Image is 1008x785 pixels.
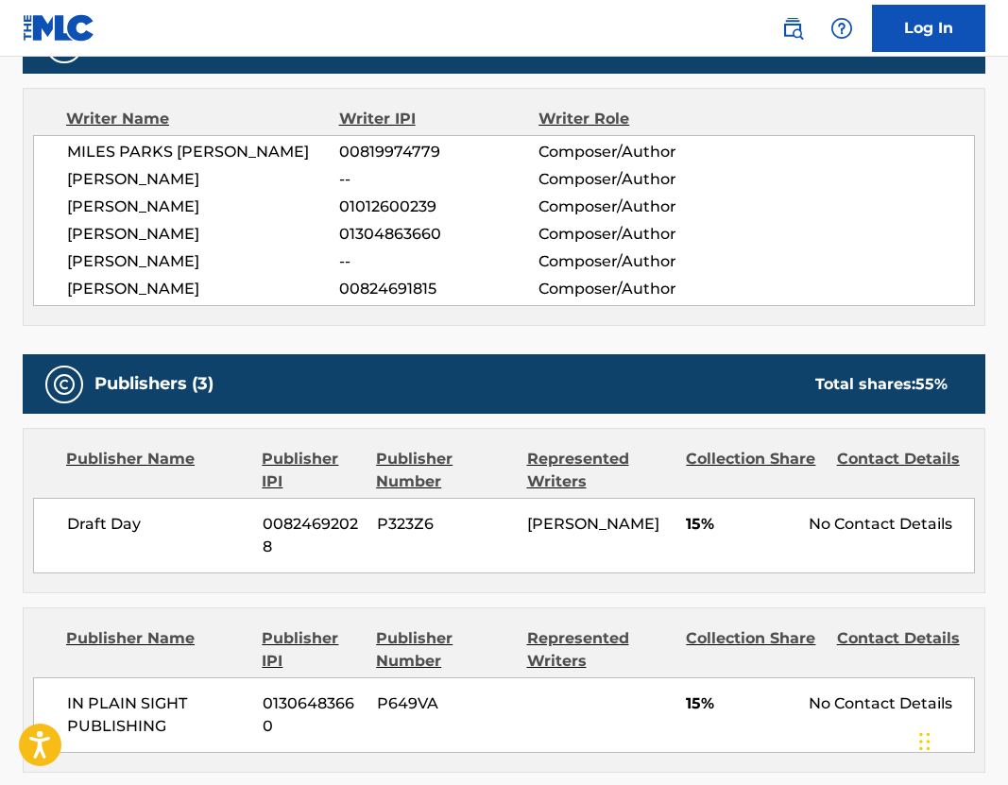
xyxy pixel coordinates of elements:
[67,513,248,536] span: Draft Day
[66,108,339,130] div: Writer Name
[538,223,720,246] span: Composer/Author
[66,448,248,493] div: Publisher Name
[919,713,931,770] div: Drag
[914,694,1008,785] iframe: Chat Widget
[774,9,812,47] a: Public Search
[377,692,513,715] span: P649VA
[94,373,214,395] h5: Publishers (3)
[377,513,513,536] span: P323Z6
[915,375,948,393] span: 55 %
[263,692,363,738] span: 01306483660
[263,513,363,558] span: 00824692028
[686,448,822,493] div: Collection Share
[815,373,948,396] div: Total shares:
[67,196,339,218] span: [PERSON_NAME]
[686,627,822,673] div: Collection Share
[538,196,720,218] span: Composer/Author
[538,108,720,130] div: Writer Role
[339,196,538,218] span: 01012600239
[339,168,538,191] span: --
[527,448,673,493] div: Represented Writers
[262,627,362,673] div: Publisher IPI
[527,627,673,673] div: Represented Writers
[830,17,853,40] img: help
[376,627,512,673] div: Publisher Number
[686,513,794,536] span: 15%
[339,108,539,130] div: Writer IPI
[872,5,985,52] a: Log In
[538,168,720,191] span: Composer/Author
[67,250,339,273] span: [PERSON_NAME]
[67,692,248,738] span: IN PLAIN SIGHT PUBLISHING
[339,278,538,300] span: 00824691815
[376,448,512,493] div: Publisher Number
[527,515,659,533] span: [PERSON_NAME]
[538,278,720,300] span: Composer/Author
[809,513,974,536] div: No Contact Details
[262,448,362,493] div: Publisher IPI
[53,373,76,396] img: Publishers
[23,14,95,42] img: MLC Logo
[66,627,248,673] div: Publisher Name
[837,627,973,673] div: Contact Details
[823,9,861,47] div: Help
[67,278,339,300] span: [PERSON_NAME]
[837,448,973,493] div: Contact Details
[339,141,538,163] span: 00819974779
[67,223,339,246] span: [PERSON_NAME]
[809,692,974,715] div: No Contact Details
[686,692,794,715] span: 15%
[339,223,538,246] span: 01304863660
[339,250,538,273] span: --
[538,250,720,273] span: Composer/Author
[538,141,720,163] span: Composer/Author
[67,141,339,163] span: MILES PARKS [PERSON_NAME]
[67,168,339,191] span: [PERSON_NAME]
[781,17,804,40] img: search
